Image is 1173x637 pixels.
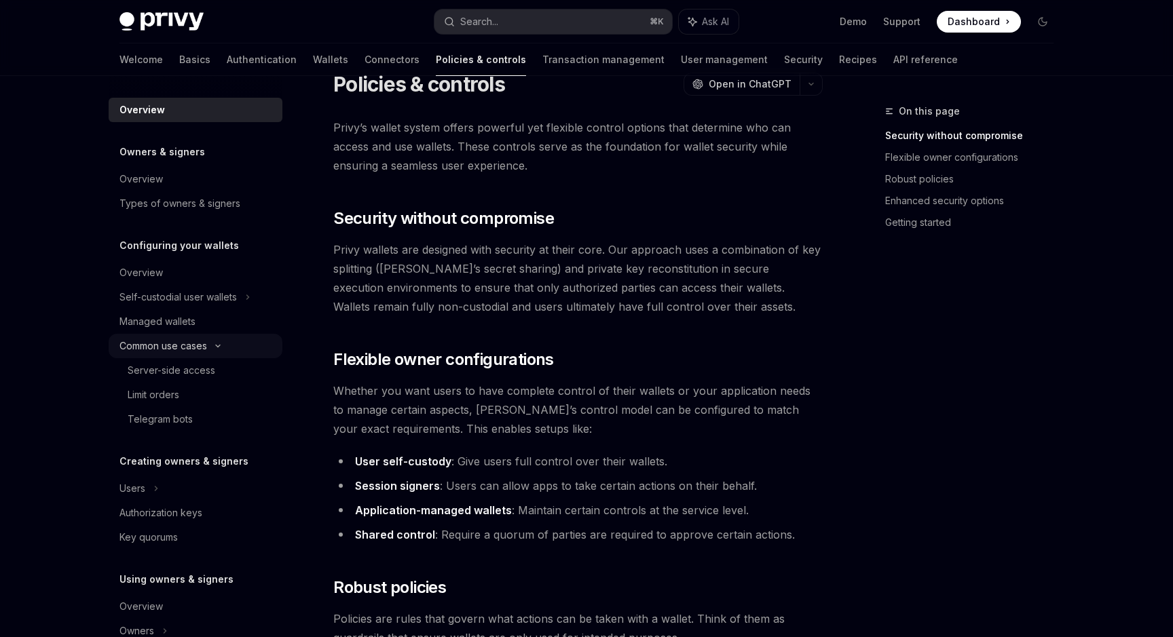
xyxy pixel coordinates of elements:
span: Dashboard [948,15,1000,28]
div: Managed wallets [119,313,195,330]
img: dark logo [119,12,204,31]
div: Overview [119,265,163,281]
a: Security without compromise [885,125,1064,147]
a: Key quorums [109,525,282,549]
button: Search...⌘K [434,9,672,34]
li: : Users can allow apps to take certain actions on their behalf. [333,476,823,495]
a: Transaction management [542,43,665,76]
span: On this page [899,103,960,119]
a: Authorization keys [109,501,282,525]
a: Demo [840,15,867,28]
a: Enhanced security options [885,190,1064,212]
div: Server-side access [128,362,215,379]
h5: Configuring your wallets [119,237,239,254]
span: Whether you want users to have complete control of their wallets or your application needs to man... [333,381,823,438]
span: Flexible owner configurations [333,349,554,370]
a: Server-side access [109,358,282,383]
span: Robust policies [333,577,446,598]
a: Recipes [839,43,877,76]
button: Toggle dark mode [1032,11,1054,33]
a: Telegram bots [109,407,282,431]
span: Privy wallets are designed with security at their core. Our approach uses a combination of key sp... [333,240,823,316]
div: Telegram bots [128,411,193,427]
div: Overview [119,598,163,615]
div: Types of owners & signers [119,195,240,212]
div: Users [119,480,145,497]
div: Overview [119,102,165,118]
a: Authentication [227,43,297,76]
h5: Using owners & signers [119,571,234,587]
strong: User self-custody [355,455,451,468]
a: Flexible owner configurations [885,147,1064,168]
a: API reference [893,43,958,76]
div: Search... [460,14,498,30]
div: Common use cases [119,338,207,354]
a: Policies & controls [436,43,526,76]
strong: Shared control [355,528,435,541]
div: Overview [119,171,163,187]
span: ⌘ K [650,16,664,27]
a: Getting started [885,212,1064,233]
a: Security [784,43,823,76]
a: Overview [109,98,282,122]
a: Wallets [313,43,348,76]
a: Limit orders [109,383,282,407]
div: Limit orders [128,387,179,403]
button: Ask AI [679,9,739,34]
strong: Application-managed wallets [355,503,512,517]
li: : Give users full control over their wallets. [333,452,823,471]
a: Welcome [119,43,163,76]
span: Security without compromise [333,208,554,229]
a: Support [883,15,920,28]
a: Overview [109,260,282,285]
h5: Owners & signers [119,144,205,160]
a: Types of owners & signers [109,191,282,216]
span: Privy’s wallet system offers powerful yet flexible control options that determine who can access ... [333,118,823,175]
a: User management [681,43,768,76]
strong: Session signers [355,479,440,493]
div: Key quorums [119,529,178,545]
a: Managed wallets [109,309,282,334]
a: Connectors [365,43,420,76]
li: : Maintain certain controls at the service level. [333,501,823,520]
div: Self-custodial user wallets [119,289,237,305]
span: Open in ChatGPT [709,77,792,91]
a: Basics [179,43,210,76]
span: Ask AI [702,15,729,28]
li: : Require a quorum of parties are required to approve certain actions. [333,525,823,544]
h5: Creating owners & signers [119,453,248,469]
button: Open in ChatGPT [684,73,800,96]
a: Overview [109,594,282,619]
a: Dashboard [937,11,1021,33]
div: Authorization keys [119,505,202,521]
a: Overview [109,167,282,191]
h1: Policies & controls [333,72,505,96]
a: Robust policies [885,168,1064,190]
